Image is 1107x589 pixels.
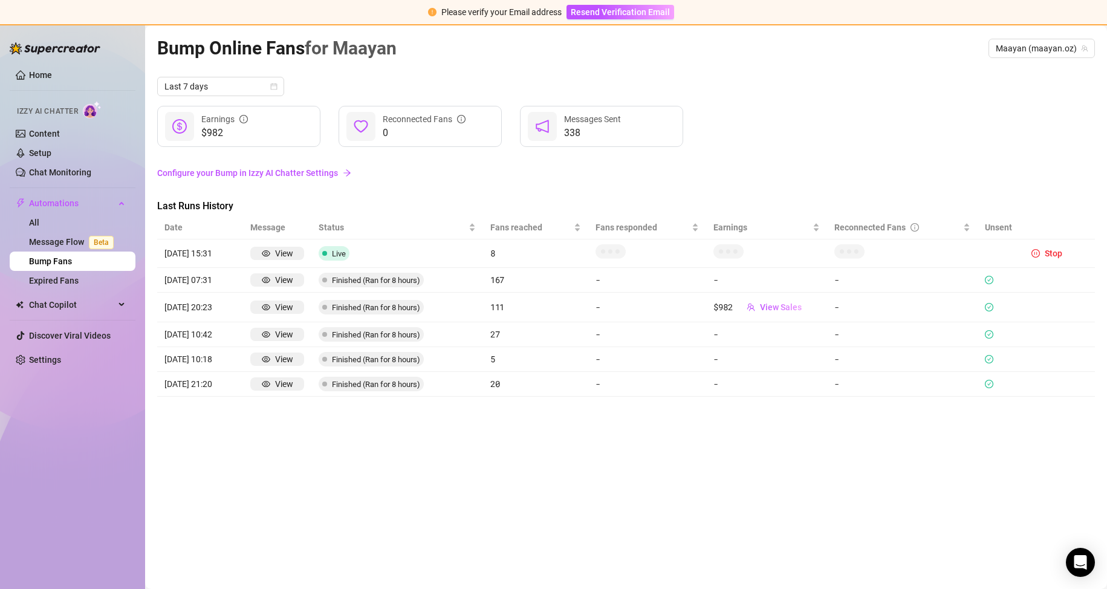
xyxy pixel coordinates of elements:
[441,5,562,19] div: Please verify your Email address
[29,256,72,266] a: Bump Fans
[713,353,718,366] article: -
[996,39,1088,57] span: Maayan (maayan.oz)
[164,353,236,366] article: [DATE] 10:18
[566,5,674,19] button: Resend Verification Email
[29,331,111,340] a: Discover Viral Videos
[157,216,243,239] th: Date
[201,112,248,126] div: Earnings
[596,273,700,287] article: -
[596,377,700,391] article: -
[985,330,993,339] span: check-circle
[311,216,483,239] th: Status
[596,328,700,341] article: -
[713,301,732,314] article: $982
[490,273,581,287] article: 167
[1045,249,1062,258] span: Stop
[157,34,397,62] article: Bump Online Fans
[596,301,700,314] article: -
[29,168,91,177] a: Chat Monitoring
[157,166,1095,180] a: Configure your Bump in Izzy AI Chatter Settings
[564,126,621,140] span: 338
[29,237,118,247] a: Message FlowBeta
[29,148,51,158] a: Setup
[564,114,621,124] span: Messages Sent
[383,126,466,140] span: 0
[270,83,278,90] span: calendar
[737,298,811,317] button: View Sales
[834,377,970,391] article: -
[985,276,993,284] span: check-circle
[17,106,78,117] span: Izzy AI Chatter
[1066,548,1095,577] div: Open Intercom Messenger
[83,101,102,119] img: AI Chatter
[262,380,270,388] span: eye
[354,119,368,134] span: heart
[713,221,810,234] span: Earnings
[275,377,293,391] div: View
[490,221,571,234] span: Fans reached
[157,199,360,213] span: Last Runs History
[834,328,970,341] article: -
[332,330,420,339] span: Finished (Ran for 8 hours)
[29,355,61,365] a: Settings
[706,216,827,239] th: Earnings
[332,276,420,285] span: Finished (Ran for 8 hours)
[834,301,970,314] article: -
[16,198,25,208] span: thunderbolt
[483,216,588,239] th: Fans reached
[16,301,24,309] img: Chat Copilot
[985,380,993,388] span: check-circle
[29,276,79,285] a: Expired Fans
[332,355,420,364] span: Finished (Ran for 8 hours)
[911,223,919,232] span: info-circle
[10,42,100,54] img: logo-BBDzfeDw.svg
[164,328,236,341] article: [DATE] 10:42
[29,70,52,80] a: Home
[262,276,270,284] span: eye
[747,303,755,311] span: team
[164,273,236,287] article: [DATE] 07:31
[457,115,466,123] span: info-circle
[383,112,466,126] div: Reconnected Fans
[490,247,581,260] article: 8
[262,355,270,363] span: eye
[29,218,39,227] a: All
[834,353,970,366] article: -
[275,247,293,260] div: View
[275,353,293,366] div: View
[1081,45,1088,52] span: team
[262,249,270,258] span: eye
[262,303,270,311] span: eye
[343,169,351,177] span: arrow-right
[978,216,1019,239] th: Unsent
[490,328,581,341] article: 27
[490,301,581,314] article: 111
[239,115,248,123] span: info-circle
[596,353,700,366] article: -
[262,330,270,339] span: eye
[157,161,1095,184] a: Configure your Bump in Izzy AI Chatter Settingsarrow-right
[29,295,115,314] span: Chat Copilot
[164,77,277,96] span: Last 7 days
[275,273,293,287] div: View
[596,221,690,234] span: Fans responded
[490,353,581,366] article: 5
[1027,246,1067,261] button: Stop
[29,129,60,138] a: Content
[985,355,993,363] span: check-circle
[164,247,236,260] article: [DATE] 15:31
[332,303,420,312] span: Finished (Ran for 8 hours)
[760,302,802,312] span: View Sales
[713,377,718,391] article: -
[535,119,550,134] span: notification
[319,221,466,234] span: Status
[428,8,437,16] span: exclamation-circle
[985,303,993,311] span: check-circle
[834,273,970,287] article: -
[305,37,397,59] span: for Maayan
[332,249,346,258] span: Live
[172,119,187,134] span: dollar
[332,380,420,389] span: Finished (Ran for 8 hours)
[713,328,718,341] article: -
[29,194,115,213] span: Automations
